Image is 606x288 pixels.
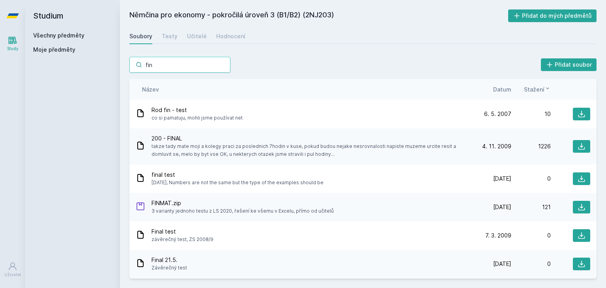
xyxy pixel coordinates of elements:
span: 7. 3. 2009 [485,232,511,239]
span: Final 21.5. [151,256,187,264]
button: Název [142,85,159,94]
a: Učitelé [187,28,207,44]
a: Study [2,32,24,56]
span: 6. 5. 2007 [484,110,511,118]
div: ZIP [136,202,145,213]
button: Stažení [524,85,551,94]
span: závěrečný test, ZS 2008/9 [151,236,213,243]
a: Uživatel [2,258,24,282]
a: Všechny předměty [33,32,84,39]
span: [DATE], Numbers are not the same but the type of the examples should be [151,179,324,187]
a: Testy [162,28,178,44]
div: Uživatel [4,272,21,278]
span: Moje předměty [33,46,75,54]
a: Hodnocení [216,28,245,44]
span: Stažení [524,85,544,94]
a: Soubory [129,28,152,44]
div: 0 [511,232,551,239]
span: 4. 11. 2009 [482,142,511,150]
span: FINMAT.zip [151,199,334,207]
span: Final test [151,228,213,236]
input: Hledej soubor [129,57,230,73]
div: Soubory [129,32,152,40]
div: Hodnocení [216,32,245,40]
span: 200 - FINAL [151,135,469,142]
div: 0 [511,175,551,183]
button: Datum [493,85,511,94]
span: co si pamatuju, mohli jsme používat net [151,114,243,122]
div: 0 [511,260,551,268]
span: final test [151,171,324,179]
button: Přidat do mých předmětů [508,9,597,22]
div: 10 [511,110,551,118]
span: [DATE] [493,175,511,183]
span: Rod fin - test [151,106,243,114]
span: 3 varianty jednoho testu z LS 2020, řešení ke všemu v Excelu, přímo od učitelů [151,207,334,215]
h2: Němčina pro ekonomy - pokročilá úroveň 3 (B1/B2) (2NJ203) [129,9,508,22]
div: 121 [511,203,551,211]
div: Study [7,46,19,52]
span: [DATE] [493,203,511,211]
span: Závěrečný test [151,264,187,272]
div: 1226 [511,142,551,150]
div: Učitelé [187,32,207,40]
button: Přidat soubor [541,58,597,71]
span: takze tady mate moji a kolegy praci za poslednich 7hodin v kuse, pokud budou nejake nesrovnalosti... [151,142,469,158]
span: [DATE] [493,260,511,268]
div: Testy [162,32,178,40]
